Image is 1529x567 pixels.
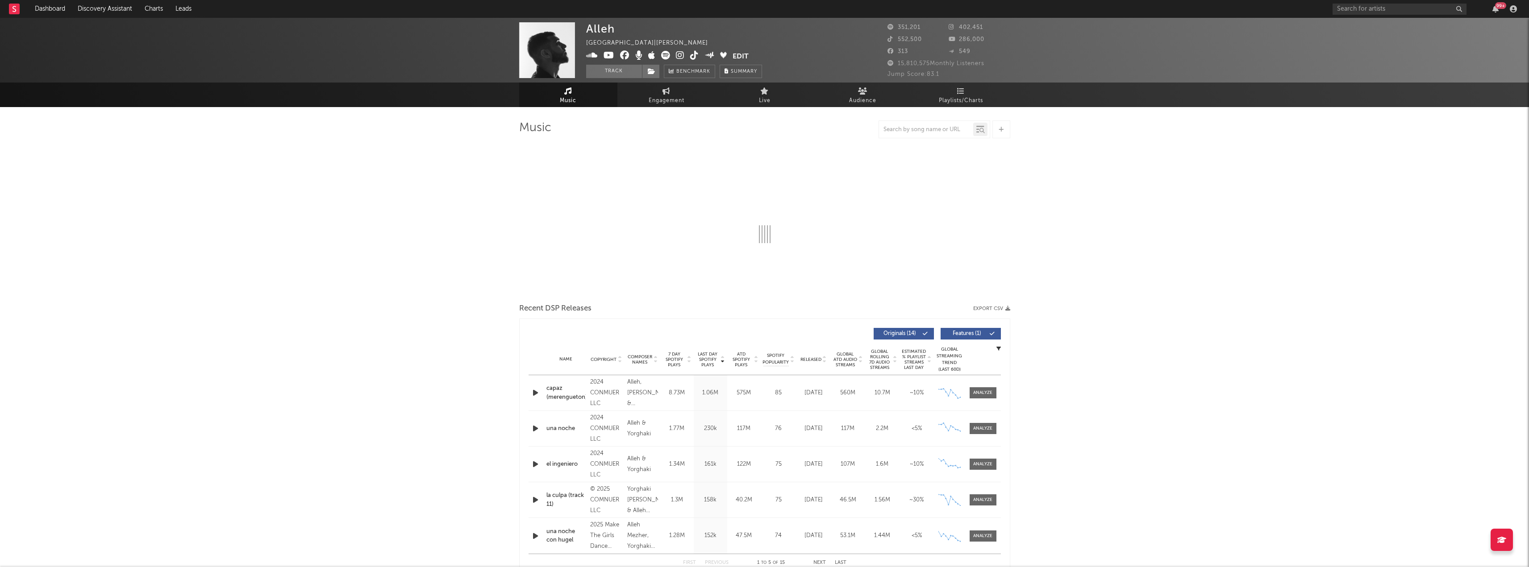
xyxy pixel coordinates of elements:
span: Features ( 1 ) [946,331,987,336]
span: 402,451 [949,25,983,30]
div: 230k [696,424,725,433]
span: Benchmark [676,66,710,77]
span: Global Rolling 7D Audio Streams [867,349,892,370]
div: 75 [763,496,794,505]
span: Estimated % Playlist Streams Last Day [902,349,926,370]
div: <5% [902,424,932,433]
div: 76 [763,424,794,433]
div: 2024 CONMUER LLC [590,413,623,445]
span: 552,500 [887,37,922,42]
div: 2.2M [867,424,897,433]
input: Search for artists [1333,4,1467,15]
span: Playlists/Charts [939,95,983,106]
span: 286,000 [949,37,984,42]
div: [DATE] [799,496,829,505]
div: 1.34M [662,460,692,469]
button: Last [835,560,846,565]
a: una noche con hugel [546,527,586,545]
div: ~ 30 % [902,496,932,505]
div: 2024 CONMUER LLC [590,377,623,409]
div: Alleh, [PERSON_NAME] & [PERSON_NAME] [627,377,658,409]
div: Name [546,356,586,363]
div: [DATE] [799,424,829,433]
div: 158k [696,496,725,505]
button: Next [813,560,826,565]
div: 161k [696,460,725,469]
div: 152k [696,531,725,540]
a: Music [519,83,617,107]
div: Alleh [586,22,615,35]
div: Global Streaming Trend (Last 60D) [936,346,963,373]
div: 1.77M [662,424,692,433]
span: Summary [731,69,757,74]
div: 1.6M [867,460,897,469]
div: 74 [763,531,794,540]
div: 40.2M [729,496,758,505]
span: ATD Spotify Plays [729,352,753,368]
a: Audience [814,83,912,107]
a: Playlists/Charts [912,83,1010,107]
span: Composer Names [627,354,653,365]
a: Live [716,83,814,107]
span: 15,810,575 Monthly Listeners [887,61,984,66]
div: 75 [763,460,794,469]
div: ~ 10 % [902,460,932,469]
div: Alleh & Yorghaki [627,454,658,475]
div: 10.7M [867,389,897,397]
span: Last Day Spotify Plays [696,352,720,368]
span: 549 [949,49,971,54]
div: 2024 CONMUER LLC [590,448,623,480]
button: Track [586,65,642,78]
button: Previous [705,560,729,565]
div: 2025 Make The Girls Dance Records [590,520,623,552]
div: 53.1M [833,531,863,540]
span: Recent DSP Releases [519,303,592,314]
div: 117M [833,424,863,433]
div: 1.56M [867,496,897,505]
button: Export CSV [973,306,1010,311]
button: Edit [733,51,749,62]
div: [DATE] [799,389,829,397]
div: 122M [729,460,758,469]
span: of [773,561,778,565]
div: 1.06M [696,389,725,397]
div: 107M [833,460,863,469]
a: una noche [546,424,586,433]
div: 47.5M [729,531,758,540]
div: 99 + [1495,2,1506,9]
button: Summary [720,65,762,78]
div: Alleh & Yorghaki [627,418,658,439]
div: [DATE] [799,531,829,540]
span: Music [560,95,576,106]
span: Engagement [649,95,684,106]
span: Copyright [591,357,617,362]
a: capaz (merengueton) [546,384,586,401]
div: 560M [833,389,863,397]
div: Yorghaki [PERSON_NAME] & Alleh Mezher [627,484,658,516]
button: Originals(14) [874,328,934,339]
span: Originals ( 14 ) [879,331,921,336]
button: 99+ [1492,5,1499,12]
span: Jump Score: 83.1 [887,71,939,77]
div: 85 [763,389,794,397]
a: Benchmark [664,65,715,78]
div: <5% [902,531,932,540]
div: 1.3M [662,496,692,505]
a: la culpa (track 11) [546,491,586,509]
span: 313 [887,49,908,54]
div: 46.5M [833,496,863,505]
span: Spotify Popularity [762,352,789,366]
button: Features(1) [941,328,1001,339]
div: 1.28M [662,531,692,540]
div: © 2025 COMNUER LLC [590,484,623,516]
div: el ingeniero [546,460,586,469]
a: Engagement [617,83,716,107]
div: 8.73M [662,389,692,397]
div: ~ 10 % [902,389,932,397]
span: 351,201 [887,25,921,30]
div: Alleh Mezher, Yorghaki [PERSON_NAME] & Alleh Mezehr [627,520,658,552]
